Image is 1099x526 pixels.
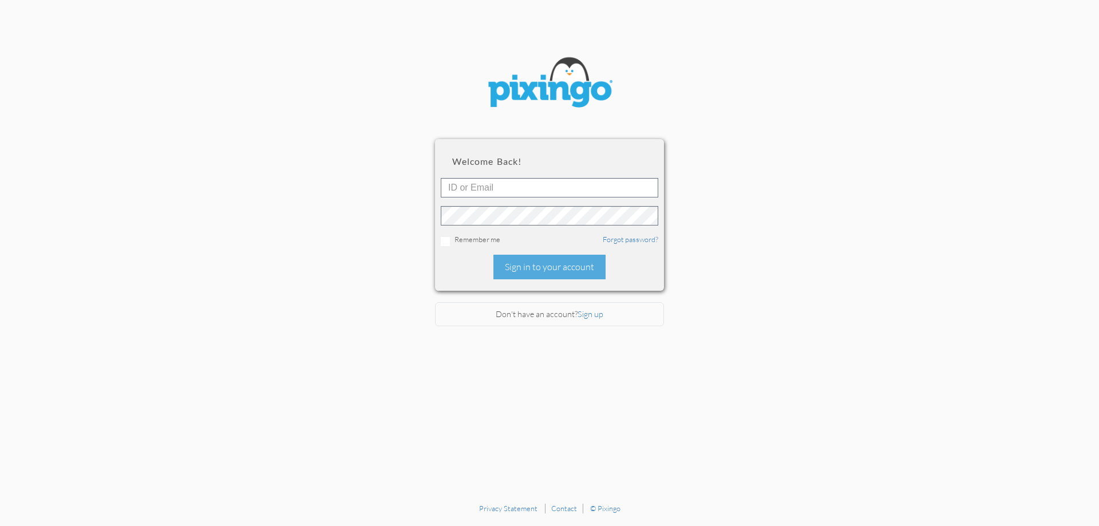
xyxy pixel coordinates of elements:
img: pixingo logo [481,52,618,116]
h2: Welcome back! [452,156,647,167]
div: Sign in to your account [493,255,606,279]
a: © Pixingo [590,504,620,513]
div: Don't have an account? [435,302,664,327]
div: Remember me [441,234,658,246]
a: Contact [551,504,577,513]
input: ID or Email [441,178,658,197]
a: Forgot password? [603,235,658,244]
iframe: Chat [1098,525,1099,526]
a: Sign up [578,309,603,319]
a: Privacy Statement [479,504,537,513]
